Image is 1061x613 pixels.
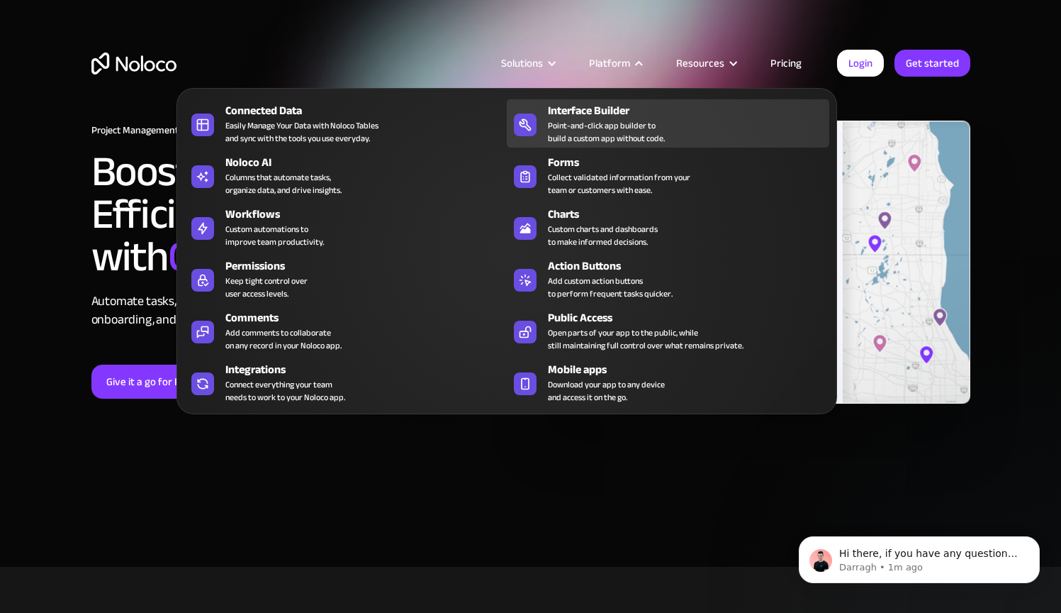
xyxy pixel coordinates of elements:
[753,54,819,72] a: Pricing
[91,365,213,399] a: Give it a go for FREE
[225,119,378,145] div: Easily Manage Your Data with Noloco Tables and sync with the tools you use everyday.
[777,507,1061,606] iframe: Intercom notifications message
[507,203,829,251] a: ChartsCustom charts and dashboardsto make informed decisions.
[225,223,324,248] div: Custom automations to improve team productivity.
[225,102,513,119] div: Connected Data
[837,50,884,77] a: Login
[225,275,308,300] div: Keep tight control over user access levels.
[501,54,543,72] div: Solutions
[184,99,507,148] a: Connected DataEasily Manage Your Data with Noloco Tablesand sync with the tools you use everyday.
[507,99,829,148] a: Interface BuilderPoint-and-click app builder tobuild a custom app without code.
[548,378,665,404] span: Download your app to any device and access it on the go.
[589,54,630,72] div: Platform
[91,150,524,278] h2: Boost your Agency's Efficiency & Productivity with
[225,378,345,404] div: Connect everything your team needs to work to your Noloco app.
[225,258,513,275] div: Permissions
[548,119,665,145] div: Point-and-click app builder to build a custom app without code.
[184,203,507,251] a: WorkflowsCustom automations toimprove team productivity.
[548,171,690,197] div: Collect validated information from your team or customers with ease.
[184,151,507,199] a: Noloco AIColumns that automate tasks,organize data, and drive insights.
[507,306,829,355] a: Public AccessOpen parts of your app to the public, whilestill maintaining full control over what ...
[548,309,836,326] div: Public Access
[507,151,829,199] a: FormsCollect validated information from yourteam or customers with ease.
[91,53,176,74] a: home
[548,154,836,171] div: Forms
[184,255,507,303] a: PermissionsKeep tight control overuser access levels.
[225,171,342,197] div: Columns that automate tasks, organize data, and drive insights.
[548,102,836,119] div: Interface Builder
[548,206,836,223] div: Charts
[658,54,753,72] div: Resources
[176,68,837,414] nav: Platform
[571,54,658,72] div: Platform
[184,306,507,355] a: CommentsAdd comments to collaborateon any record in your Noloco app.
[548,326,743,352] div: Open parts of your app to the public, while still maintaining full control over what remains priv...
[548,275,673,300] div: Add custom action buttons to perform frequent tasks quicker.
[225,309,513,326] div: Comments
[225,361,513,378] div: Integrations
[225,326,342,352] div: Add comments to collaborate on any record in your Noloco app.
[894,50,970,77] a: Get started
[184,358,507,407] a: IntegrationsConnect everything your teamneeds to work to your Noloco app.
[507,358,829,407] a: Mobile appsDownload your app to any deviceand access it on the go.
[168,217,391,297] span: Custom Apps
[91,292,524,329] div: Automate tasks, manage clients, simplify client onboarding, and scale effortlessly.
[548,258,836,275] div: Action Buttons
[548,361,836,378] div: Mobile apps
[507,255,829,303] a: Action ButtonsAdd custom action buttonsto perform frequent tasks quicker.
[225,154,513,171] div: Noloco AI
[676,54,724,72] div: Resources
[483,54,571,72] div: Solutions
[548,223,658,248] div: Custom charts and dashboards to make informed decisions.
[225,206,513,223] div: Workflows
